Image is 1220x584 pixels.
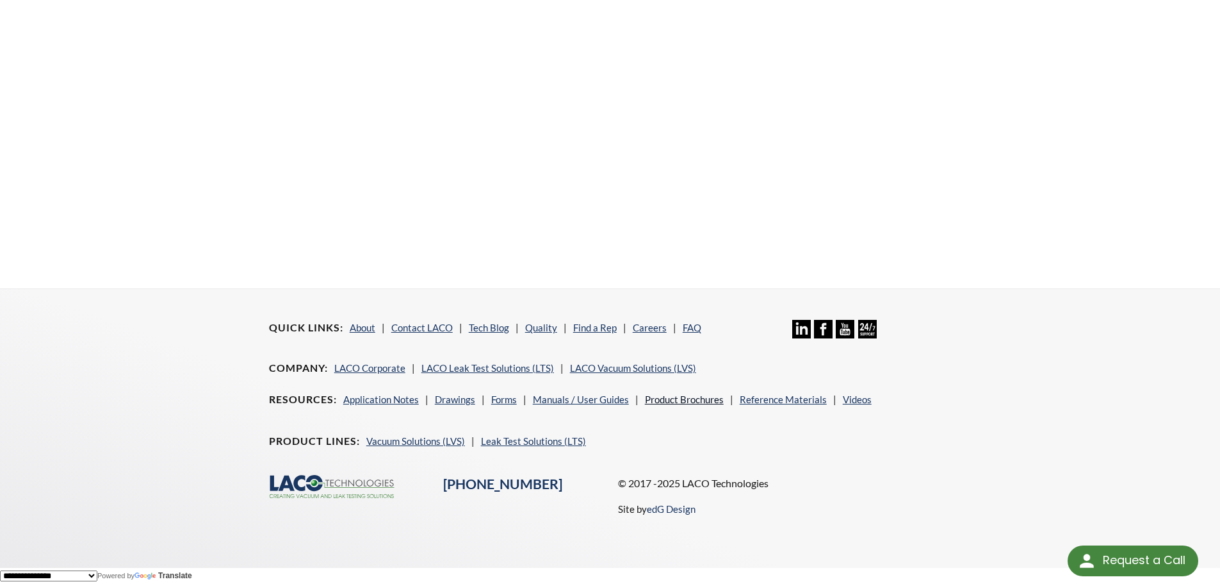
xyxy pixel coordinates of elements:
p: © 2017 -2025 LACO Technologies [618,475,952,492]
a: Product Brochures [645,394,724,405]
a: edG Design [647,503,695,515]
a: [PHONE_NUMBER] [443,476,562,492]
a: Vacuum Solutions (LVS) [366,435,465,447]
a: About [350,322,375,333]
a: Contact LACO [391,322,453,333]
a: Tech Blog [469,322,509,333]
a: Videos [843,394,872,405]
img: Google Translate [134,572,158,581]
a: Leak Test Solutions (LTS) [481,435,586,447]
a: Reference Materials [740,394,827,405]
h4: Resources [269,393,337,406]
a: Translate [134,571,192,580]
h4: Product Lines [269,435,360,448]
a: Manuals / User Guides [533,394,629,405]
a: Forms [491,394,517,405]
a: Application Notes [343,394,419,405]
img: 24/7 Support Icon [858,320,877,338]
h4: Quick Links [269,321,343,335]
p: Site by [618,501,695,517]
div: Request a Call [1068,546,1198,576]
img: round button [1077,551,1097,571]
a: Drawings [435,394,475,405]
a: LACO Corporate [334,362,405,374]
a: 24/7 Support [858,329,877,340]
a: Find a Rep [573,322,617,333]
a: LACO Leak Test Solutions (LTS) [421,362,554,374]
a: LACO Vacuum Solutions (LVS) [570,362,696,374]
div: Request a Call [1103,546,1185,575]
a: Quality [525,322,557,333]
a: Careers [633,322,667,333]
a: FAQ [683,322,701,333]
h4: Company [269,362,328,375]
